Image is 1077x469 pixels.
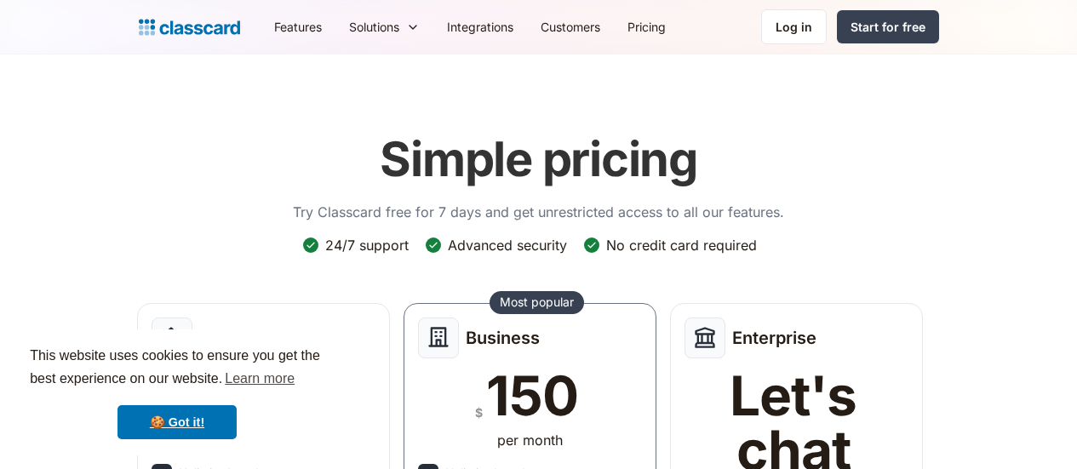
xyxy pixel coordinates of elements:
[349,18,399,36] div: Solutions
[527,8,614,46] a: Customers
[30,346,324,392] span: This website uses cookies to ensure you get the best experience on our website.
[222,366,297,392] a: learn more about cookies
[614,8,679,46] a: Pricing
[117,405,237,439] a: dismiss cookie message
[486,369,577,423] div: 150
[380,131,697,188] h1: Simple pricing
[139,15,240,39] a: Logo
[606,236,757,255] div: No credit card required
[14,329,341,455] div: cookieconsent
[293,202,784,222] p: Try Classcard free for 7 days and get unrestricted access to all our features.
[500,294,574,311] div: Most popular
[448,236,567,255] div: Advanced security
[325,236,409,255] div: 24/7 support
[732,328,816,348] h2: Enterprise
[261,8,335,46] a: Features
[199,328,255,348] h2: Starter
[837,10,939,43] a: Start for free
[761,9,827,44] a: Log in
[776,18,812,36] div: Log in
[335,8,433,46] div: Solutions
[851,18,925,36] div: Start for free
[497,430,563,450] div: per month
[475,402,483,423] div: $
[433,8,527,46] a: Integrations
[466,328,540,348] h2: Business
